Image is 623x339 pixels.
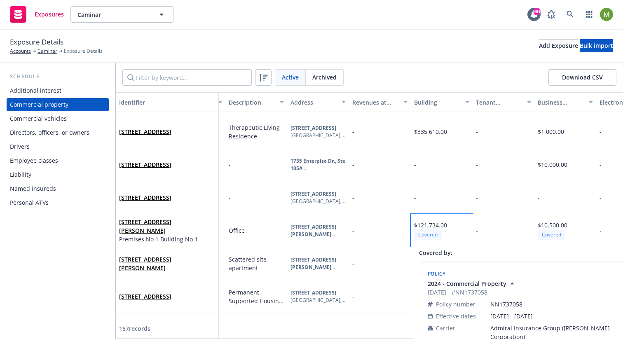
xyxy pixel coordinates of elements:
span: Exposure Details [10,37,63,47]
button: Bulk import [580,39,613,52]
span: $10,500.00 [538,221,567,229]
span: - [538,194,540,201]
a: [STREET_ADDRESS] [119,292,171,300]
div: Add Exposure [539,40,578,52]
span: - [352,260,354,267]
span: - [229,161,231,168]
img: photo [600,8,613,21]
button: Description [225,92,287,112]
span: Archived [312,73,337,82]
div: Schedule [7,72,109,81]
span: Therapeutic Living Residence [229,124,281,140]
button: Add Exposure [539,39,578,52]
b: [STREET_ADDRESS][PERSON_NAME] [290,256,336,271]
span: - [414,161,416,168]
span: - [229,194,231,201]
span: Permanent Supported Housing ([GEOGRAPHIC_DATA][PERSON_NAME]) [229,288,284,322]
span: Policy number [436,300,475,309]
span: NN1737058 [490,300,620,309]
span: - [600,161,602,168]
span: - [352,227,354,234]
a: [STREET_ADDRESS] [119,128,171,136]
b: [STREET_ADDRESS] [290,190,336,197]
span: - [476,128,478,136]
div: Bulk import [580,40,613,52]
span: - [476,227,478,234]
span: Caminar [77,10,149,19]
span: Policy [428,270,446,277]
span: Scattered site apartment [229,255,268,272]
a: Commercial property [7,98,109,111]
div: Directors, officers, or owners [10,126,89,139]
button: Tenant improvements [473,92,534,112]
span: Office [229,227,245,234]
a: [STREET_ADDRESS][PERSON_NAME] [119,218,171,234]
button: 2024 - Commercial Property [428,279,516,288]
span: 2024 - Commercial Property [428,279,506,288]
a: Exposures [7,3,67,26]
b: 1735 Enterpise Dr., Ste 105A [290,157,345,172]
span: $121,734.00 [414,221,447,229]
span: [STREET_ADDRESS] [119,127,171,136]
button: Revenues at location [349,92,411,112]
span: - [352,128,354,136]
div: 99+ [533,8,541,15]
span: Exposure Details [64,47,103,55]
span: - [600,227,602,234]
button: Address [287,92,349,112]
span: - [352,161,354,168]
div: Named insureds [10,182,56,195]
span: $10,000.00 [538,161,567,168]
div: [GEOGRAPHIC_DATA] , CA , 94401 [290,297,346,304]
a: [STREET_ADDRESS][PERSON_NAME] [119,255,171,272]
span: [DATE] - #NN1737058 [428,288,516,297]
div: Drivers [10,140,30,153]
a: Accounts [10,47,31,55]
span: [STREET_ADDRESS] [119,160,171,169]
button: Caminar [70,6,173,23]
a: Search [562,6,578,23]
span: $1,000.00 [538,128,564,136]
div: Covered [538,229,565,240]
div: [GEOGRAPHIC_DATA] , CA , 94080 [290,132,346,139]
span: Carrier [436,324,455,332]
span: Effective dates [436,312,476,320]
div: Identifier [119,98,215,107]
a: Caminar [37,47,57,55]
button: Download CSV [548,69,616,86]
a: Directors, officers, or owners [7,126,109,139]
span: $335,610.00 [414,128,447,136]
div: Additional interest [10,84,61,97]
span: Active [282,73,299,82]
div: Liability [10,168,31,181]
div: Commercial vehicles [10,112,67,125]
b: [STREET_ADDRESS] [290,124,336,131]
span: [STREET_ADDRESS] [119,193,171,202]
span: - [352,194,354,201]
span: 157 records [119,325,150,332]
button: Business personal property (BPP) [534,92,596,112]
span: [STREET_ADDRESS][PERSON_NAME] [119,217,215,235]
b: [STREET_ADDRESS] [290,289,336,296]
span: Premises No 1 Building No 1 [119,235,215,243]
span: - [600,194,602,201]
a: [STREET_ADDRESS] [119,161,171,168]
div: Commercial property [10,98,68,111]
input: Filter by keyword... [122,69,252,86]
a: Personal ATVs [7,196,109,209]
a: Drivers [7,140,109,153]
a: Commercial vehicles [7,112,109,125]
div: Tenant improvements [476,98,522,107]
div: Business personal property (BPP) [538,98,584,107]
span: [DATE] - [DATE] [490,312,620,320]
a: Liability [7,168,109,181]
div: Personal ATVs [10,196,49,209]
span: - [414,194,416,201]
div: Revenues at location [352,98,398,107]
a: Additional interest [7,84,109,97]
a: Employee classes [7,154,109,167]
b: [STREET_ADDRESS][PERSON_NAME] [290,223,336,238]
a: Report a Bug [543,6,560,23]
a: [STREET_ADDRESS] [119,194,171,201]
